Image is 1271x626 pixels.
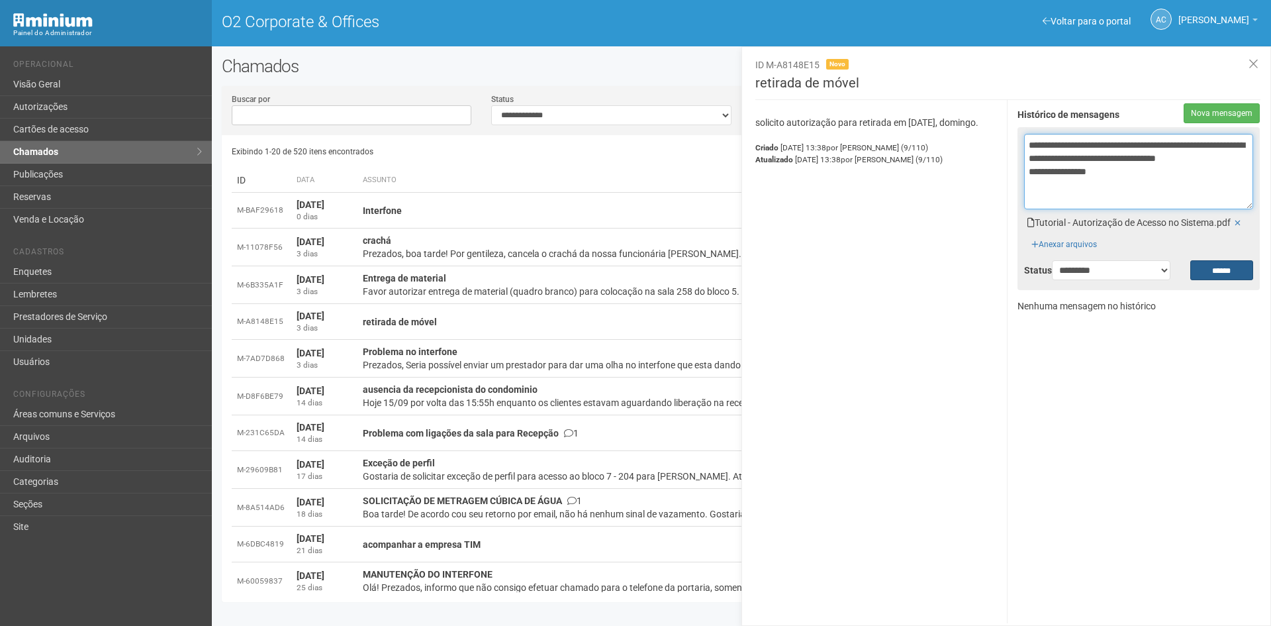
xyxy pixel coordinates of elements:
strong: retirada de móvel [363,317,437,327]
div: 3 dias [297,286,352,297]
h1: O2 Corporate & Offices [222,13,731,30]
li: Configurações [13,390,202,403]
span: ID M-A8148E15 [755,60,820,70]
strong: [DATE] [297,199,324,210]
label: Status [491,93,514,105]
span: por [PERSON_NAME] (9/110) [841,155,943,164]
strong: Problema no interfone [363,346,457,357]
li: Operacional [13,60,202,74]
li: Tutorial - Autorização de Acesso no Sistema.pdf [1027,216,1250,231]
div: 14 dias [297,397,352,409]
strong: [DATE] [297,570,324,581]
strong: acompanhar a empresa TIM [363,539,481,550]
strong: ausencia da recepcionista do condominio [363,384,538,395]
div: 18 dias [297,509,352,520]
span: [DATE] 13:38 [780,143,928,152]
td: M-231C65DA [232,415,291,451]
span: por [PERSON_NAME] (9/110) [826,143,928,152]
div: Anexar arquivos [1024,231,1104,250]
td: M-D8F6BE79 [232,378,291,415]
i: Remover [1235,219,1241,227]
td: M-60059837 [232,562,291,600]
strong: Histórico de mensagens [1017,110,1119,121]
strong: [DATE] [297,386,324,396]
td: M-6DBC4819 [232,527,291,562]
p: Nenhuma mensagem no histórico [1017,300,1260,312]
div: Gostaria de solicitar exceção de perfil para acesso ao bloco 7 - 204 para [PERSON_NAME]. Atenci... [363,470,1018,483]
strong: Criado [755,143,778,152]
button: Nova mensagem [1184,103,1260,123]
li: Cadastros [13,247,202,261]
h2: Chamados [222,56,1261,76]
strong: [DATE] [297,274,324,285]
div: 17 dias [297,471,352,482]
strong: [DATE] [297,348,324,358]
div: Prezados, boa tarde! Por gentileza, cancela o crachá da nossa funcionária [PERSON_NAME]... [363,247,1018,260]
th: Data [291,168,357,193]
div: 3 dias [297,360,352,371]
td: M-7AD7D868 [232,340,291,378]
div: Hoje 15/09 por volta das 15:55h enquanto os clientes estavam aguardando liberação na recepção do ... [363,396,1018,409]
div: Prezados, Seria possível enviar um prestador para dar uma olha no interfone que esta dando falha.... [363,358,1018,372]
span: Ana Carla de Carvalho Silva [1178,2,1249,25]
strong: Entrega de material [363,273,446,284]
strong: [DATE] [297,236,324,247]
strong: [DATE] [297,533,324,544]
strong: Atualizado [755,155,793,164]
div: Painel do Administrador [13,27,202,39]
p: solicito autorização para retirada em [DATE], domingo. [755,117,998,129]
label: Status [1024,264,1032,276]
span: 1 [567,496,582,506]
strong: Problema com ligações da sala para Recepção [363,428,559,439]
td: M-29609B81 [232,451,291,489]
span: [DATE] 13:38 [795,155,943,164]
div: Favor autorizar entrega de material (quadro branco) para colocação na sala 258 do bloco 5. Perío... [363,285,1018,298]
td: M-A8148E15 [232,304,291,340]
label: Buscar por [232,93,270,105]
strong: [DATE] [297,497,324,507]
strong: SOLICITAÇÃO DE METRAGEM CÚBICA DE ÁGUA [363,496,562,506]
img: Minium [13,13,93,27]
strong: [DATE] [297,311,324,321]
a: AC [1151,9,1172,30]
th: Assunto [357,168,1023,193]
strong: [DATE] [297,422,324,433]
td: M-11078F56 [232,229,291,266]
td: M-6B335A1F [232,266,291,304]
div: Exibindo 1-20 de 520 itens encontrados [232,142,742,162]
div: 25 dias [297,582,352,594]
div: Olá! Prezados, informo que não consigo efetuar chamado para o telefone da portaria, somente receb... [363,581,1018,594]
a: Voltar para o portal [1043,16,1131,26]
span: 1 [564,428,579,439]
strong: Interfone [363,205,402,216]
strong: Exceção de perfil [363,458,435,468]
div: Boa tarde! De acordo cou seu retorno por email, não há nenhum sinal de vazamento. Gostaria de sol... [363,507,1018,521]
div: 21 dias [297,545,352,556]
strong: crachá [363,235,391,246]
strong: MANUTENÇÃO DO INTERFONE [363,569,493,580]
td: M-8A514AD6 [232,489,291,527]
h3: retirada de móvel [755,76,1260,100]
td: ID [232,168,291,193]
div: 0 dias [297,211,352,223]
strong: [DATE] [297,459,324,470]
div: 14 dias [297,434,352,445]
div: 3 dias [297,248,352,260]
span: Novo [826,59,849,70]
a: [PERSON_NAME] [1178,17,1258,27]
div: 3 dias [297,323,352,334]
td: M-BAF29618 [232,193,291,229]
